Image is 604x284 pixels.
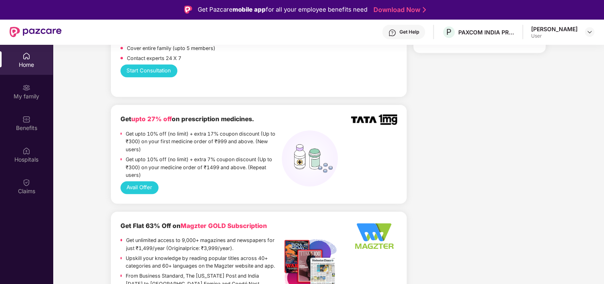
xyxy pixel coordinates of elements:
p: Get upto 10% off (no limit) + extra 7% coupon discount (Up to ₹300) on your medicine order of ₹14... [126,156,282,179]
img: svg+xml;base64,PHN2ZyBpZD0iQ2xhaW0iIHhtbG5zPSJodHRwOi8vd3d3LnczLm9yZy8yMDAwL3N2ZyIgd2lkdGg9IjIwIi... [22,178,30,186]
p: Cover entire family (upto 5 members) [127,44,215,52]
p: Contact experts 24 X 7 [127,54,181,62]
div: Get Help [399,29,419,35]
div: [PERSON_NAME] [531,25,578,33]
img: svg+xml;base64,PHN2ZyBpZD0iRHJvcGRvd24tMzJ4MzIiIHhtbG5zPSJodHRwOi8vd3d3LnczLm9yZy8yMDAwL3N2ZyIgd2... [586,29,593,35]
img: svg+xml;base64,PHN2ZyBpZD0iSGVscC0zMngzMiIgeG1sbnM9Imh0dHA6Ly93d3cudzMub3JnLzIwMDAvc3ZnIiB3aWR0aD... [388,29,396,37]
b: Get on prescription medicines. [120,115,254,123]
strong: mobile app [233,6,266,13]
p: Upskill your knowledge by reading popular titles across 40+ categories and 60+ languages on the M... [126,254,282,270]
img: svg+xml;base64,PHN2ZyB3aWR0aD0iMjAiIGhlaWdodD0iMjAiIHZpZXdCb3g9IjAgMCAyMCAyMCIgZmlsbD0ibm9uZSIgeG... [22,84,30,92]
b: Get Flat 63% Off on [120,222,267,230]
img: Logo [184,6,192,14]
a: Download Now [373,6,423,14]
img: svg+xml;base64,PHN2ZyBpZD0iQmVuZWZpdHMiIHhtbG5zPSJodHRwOi8vd3d3LnczLm9yZy8yMDAwL3N2ZyIgd2lkdGg9Ij... [22,115,30,123]
img: Stroke [423,6,426,14]
span: P [446,27,451,37]
img: svg+xml;base64,PHN2ZyBpZD0iSG9tZSIgeG1sbnM9Imh0dHA6Ly93d3cudzMub3JnLzIwMDAvc3ZnIiB3aWR0aD0iMjAiIG... [22,52,30,60]
img: svg+xml;base64,PHN2ZyBpZD0iSG9zcGl0YWxzIiB4bWxucz0iaHR0cDovL3d3dy53My5vcmcvMjAwMC9zdmciIHdpZHRoPS... [22,147,30,155]
div: User [531,33,578,39]
p: Get upto 10% off (no limit) + extra 17% coupon discount (Up to ₹300) on your first medicine order... [126,130,282,154]
img: TATA_1mg_Logo.png [351,114,397,125]
button: Start Consultation [120,64,177,77]
img: medicines%20(1).png [282,130,338,186]
img: New Pazcare Logo [10,27,62,37]
span: Magzter GOLD Subscription [181,222,267,230]
span: upto 27% off [131,115,172,123]
button: Avail Offer [120,181,159,194]
img: Logo%20-%20Option%202_340x220%20-%20Edited.png [351,221,397,251]
div: Get Pazcare for all your employee benefits need [198,5,367,14]
p: Get unlimited access to 9,000+ magazines and newspapers for just ₹1,499/year (Originalprice: ₹3,9... [126,236,282,252]
div: PAXCOM INDIA PRIVATE LIMITED [458,28,514,36]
